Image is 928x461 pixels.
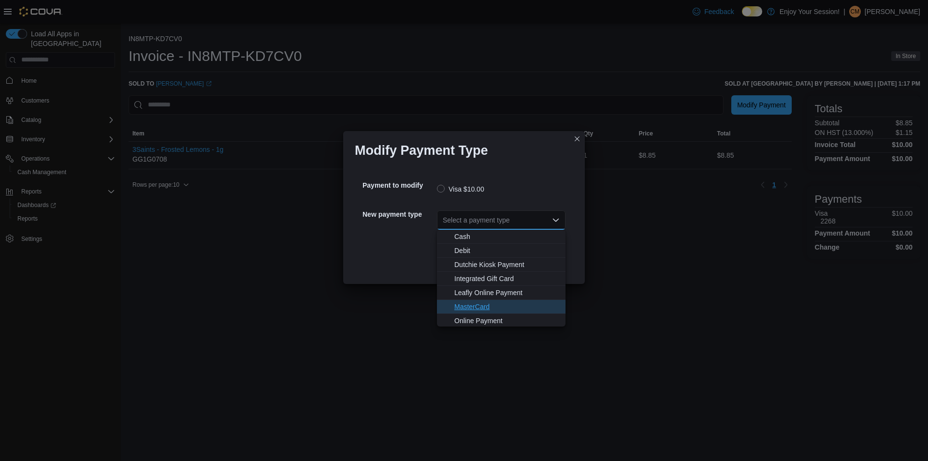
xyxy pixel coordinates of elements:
button: MasterCard [437,300,565,314]
span: Cash [454,232,560,241]
button: Debit [437,244,565,258]
button: Online Payment [437,314,565,328]
label: Visa $10.00 [437,183,484,195]
input: Accessible screen reader label [443,214,444,226]
span: Dutchie Kiosk Payment [454,260,560,269]
button: Integrated Gift Card [437,272,565,286]
span: Integrated Gift Card [454,274,560,283]
div: Choose from the following options [437,230,565,328]
h1: Modify Payment Type [355,143,488,158]
h5: Payment to modify [362,176,435,195]
button: Dutchie Kiosk Payment [437,258,565,272]
button: Closes this modal window [571,133,583,145]
h5: New payment type [362,205,435,224]
button: Cash [437,230,565,244]
span: Debit [454,246,560,255]
button: Leafly Online Payment [437,286,565,300]
span: Leafly Online Payment [454,288,560,297]
span: MasterCard [454,302,560,312]
span: Online Payment [454,316,560,326]
button: Close list of options [552,216,560,224]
